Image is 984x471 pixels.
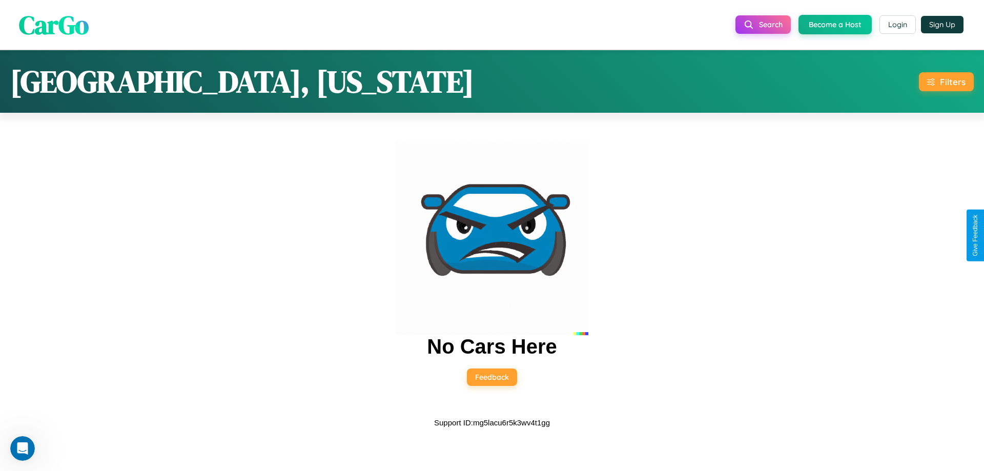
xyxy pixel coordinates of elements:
div: Give Feedback [972,215,979,256]
img: car [396,142,588,335]
div: Filters [940,76,966,87]
span: Search [759,20,783,29]
button: Become a Host [798,15,872,34]
h2: No Cars Here [427,335,557,358]
button: Filters [919,72,974,91]
button: Search [735,15,791,34]
span: CarGo [19,7,89,42]
button: Feedback [467,368,517,386]
p: Support ID: mg5lacu6r5k3wv4t1gg [434,416,550,429]
iframe: Intercom live chat [10,436,35,461]
h1: [GEOGRAPHIC_DATA], [US_STATE] [10,60,474,103]
button: Sign Up [921,16,963,33]
button: Login [879,15,916,34]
